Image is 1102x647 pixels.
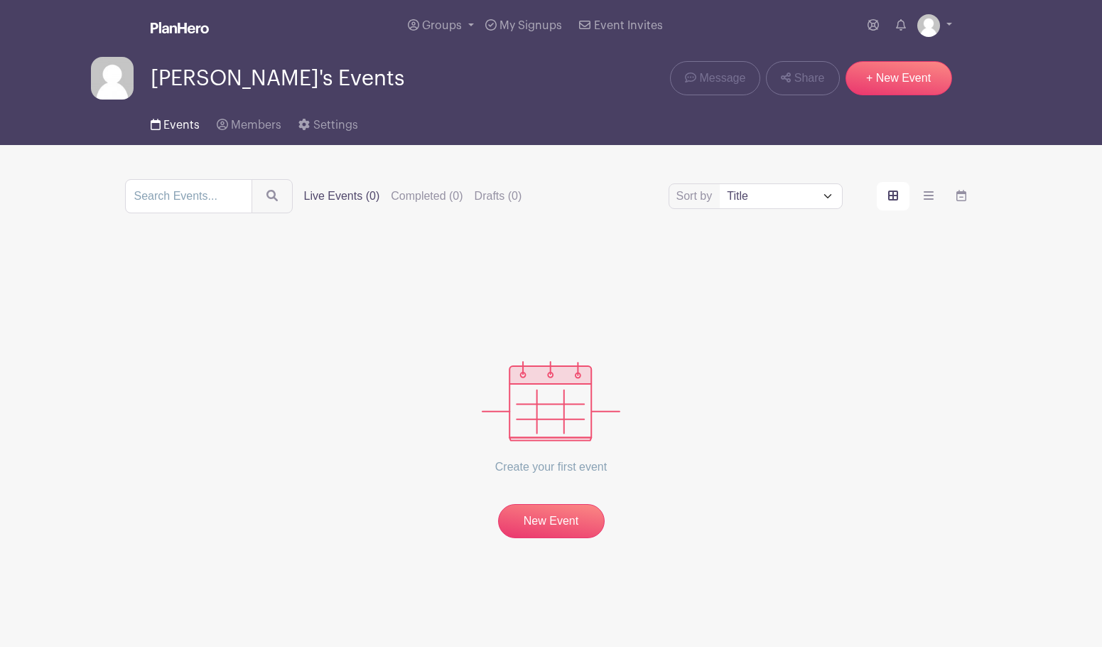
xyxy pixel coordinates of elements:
[231,119,281,131] span: Members
[217,100,281,145] a: Members
[125,179,252,213] input: Search Events...
[594,20,663,31] span: Event Invites
[482,361,620,442] img: events_empty-56550af544ae17c43cc50f3ebafa394433d06d5f1891c01edc4b5d1d59cfda54.svg
[304,188,534,205] div: filters
[151,22,209,33] img: logo_white-6c42ec7e38ccf1d336a20a19083b03d10ae64f83f12c07503d8b9e83406b4c7d.svg
[846,61,952,95] a: + New Event
[298,100,357,145] a: Settings
[498,504,605,538] a: New Event
[482,442,620,493] p: Create your first event
[313,119,358,131] span: Settings
[304,188,380,205] label: Live Events (0)
[794,70,825,87] span: Share
[699,70,745,87] span: Message
[163,119,200,131] span: Events
[151,100,200,145] a: Events
[151,67,404,90] span: [PERSON_NAME]'s Events
[766,61,839,95] a: Share
[91,57,134,100] img: default-ce2991bfa6775e67f084385cd625a349d9dcbb7a52a09fb2fda1e96e2d18dcdb.png
[676,188,717,205] label: Sort by
[499,20,562,31] span: My Signups
[917,14,940,37] img: default-ce2991bfa6775e67f084385cd625a349d9dcbb7a52a09fb2fda1e96e2d18dcdb.png
[877,182,978,210] div: order and view
[475,188,522,205] label: Drafts (0)
[670,61,760,95] a: Message
[422,20,462,31] span: Groups
[391,188,463,205] label: Completed (0)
